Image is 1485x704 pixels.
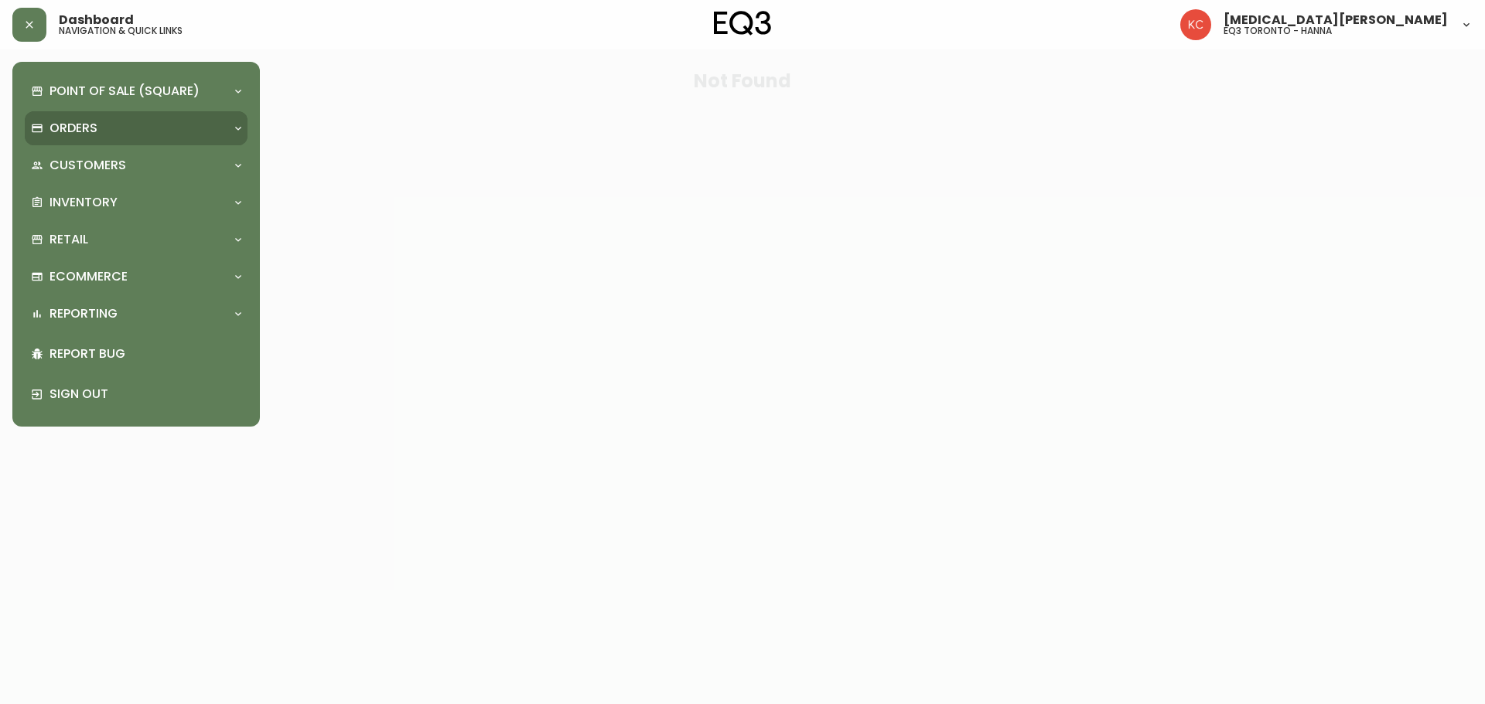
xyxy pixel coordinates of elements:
h5: eq3 toronto - hanna [1224,26,1332,36]
div: Ecommerce [25,260,247,294]
p: Customers [49,157,126,174]
p: Inventory [49,194,118,211]
div: Customers [25,148,247,182]
img: logo [714,11,771,36]
span: Dashboard [59,14,134,26]
div: Sign Out [25,374,247,414]
p: Report Bug [49,345,241,362]
div: Point of Sale (Square) [25,74,247,108]
p: Sign Out [49,386,241,403]
p: Reporting [49,305,118,322]
p: Point of Sale (Square) [49,83,200,100]
div: Retail [25,223,247,257]
div: Orders [25,111,247,145]
p: Orders [49,120,97,137]
span: [MEDICAL_DATA][PERSON_NAME] [1224,14,1448,26]
p: Retail [49,231,88,248]
img: 6487344ffbf0e7f3b216948508909409 [1180,9,1211,40]
div: Report Bug [25,334,247,374]
h5: navigation & quick links [59,26,183,36]
div: Reporting [25,297,247,331]
p: Ecommerce [49,268,128,285]
div: Inventory [25,185,247,219]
